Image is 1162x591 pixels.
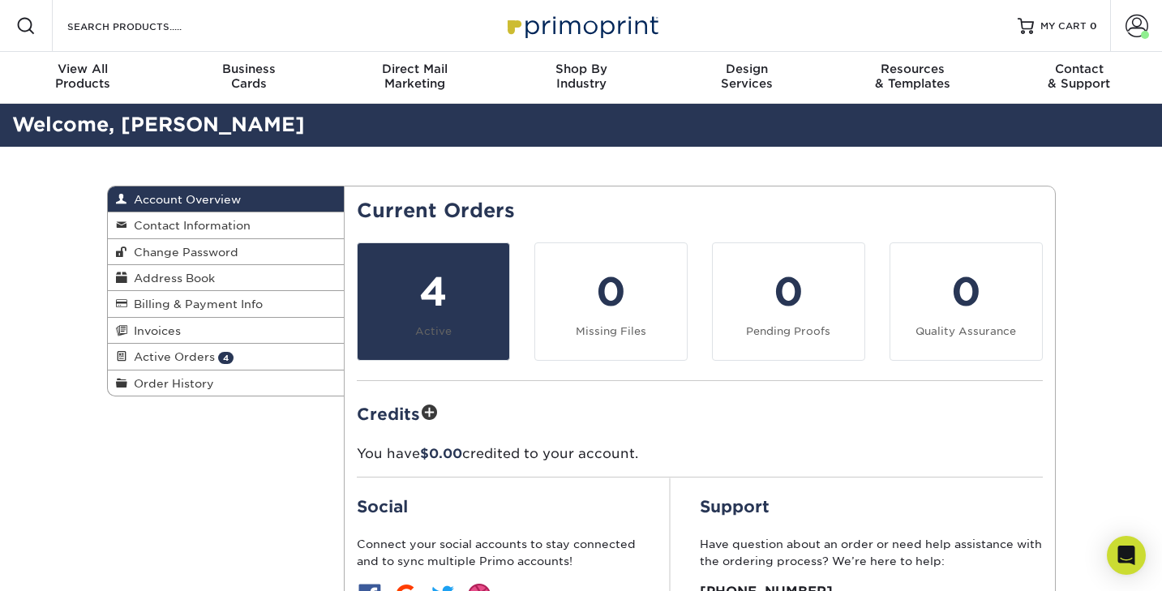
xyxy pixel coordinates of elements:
span: Contact Information [127,219,251,232]
span: 0 [1090,20,1097,32]
span: MY CART [1040,19,1087,33]
span: Design [664,62,830,76]
a: Billing & Payment Info [108,291,345,317]
span: $0.00 [420,446,462,461]
small: Quality Assurance [915,325,1016,337]
h2: Support [700,497,1043,516]
h2: Current Orders [357,199,1043,223]
img: Primoprint [500,8,662,43]
div: Industry [498,62,664,91]
a: 0 Quality Assurance [890,242,1043,361]
div: 4 [367,263,500,321]
span: Direct Mail [332,62,498,76]
a: DesignServices [664,52,830,104]
div: Cards [166,62,332,91]
div: Services [664,62,830,91]
span: Change Password [127,246,238,259]
small: Active [415,325,452,337]
p: You have credited to your account. [357,444,1043,464]
a: Account Overview [108,186,345,212]
a: Address Book [108,265,345,291]
iframe: Google Customer Reviews [4,542,138,585]
div: & Templates [830,62,997,91]
div: 0 [545,263,677,321]
a: Shop ByIndustry [498,52,664,104]
a: Change Password [108,239,345,265]
span: Invoices [127,324,181,337]
span: 4 [218,352,234,364]
a: Resources& Templates [830,52,997,104]
span: Resources [830,62,997,76]
small: Missing Files [576,325,646,337]
p: Connect your social accounts to stay connected and to sync multiple Primo accounts! [357,536,641,569]
span: Active Orders [127,350,215,363]
span: Contact [996,62,1162,76]
div: 0 [722,263,855,321]
div: & Support [996,62,1162,91]
span: Billing & Payment Info [127,298,263,310]
a: BusinessCards [166,52,332,104]
small: Pending Proofs [746,325,830,337]
a: 0 Missing Files [534,242,688,361]
a: Invoices [108,318,345,344]
a: Active Orders 4 [108,344,345,370]
div: Open Intercom Messenger [1107,536,1146,575]
h2: Social [357,497,641,516]
span: Account Overview [127,193,241,206]
span: Order History [127,377,214,390]
a: 4 Active [357,242,510,361]
a: 0 Pending Proofs [712,242,865,361]
div: 0 [900,263,1032,321]
a: Contact& Support [996,52,1162,104]
input: SEARCH PRODUCTS..... [66,16,224,36]
a: Order History [108,370,345,396]
h2: Credits [357,400,1043,426]
a: Contact Information [108,212,345,238]
span: Address Book [127,272,215,285]
a: Direct MailMarketing [332,52,498,104]
span: Business [166,62,332,76]
div: Marketing [332,62,498,91]
p: Have question about an order or need help assistance with the ordering process? We’re here to help: [700,536,1043,569]
span: Shop By [498,62,664,76]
